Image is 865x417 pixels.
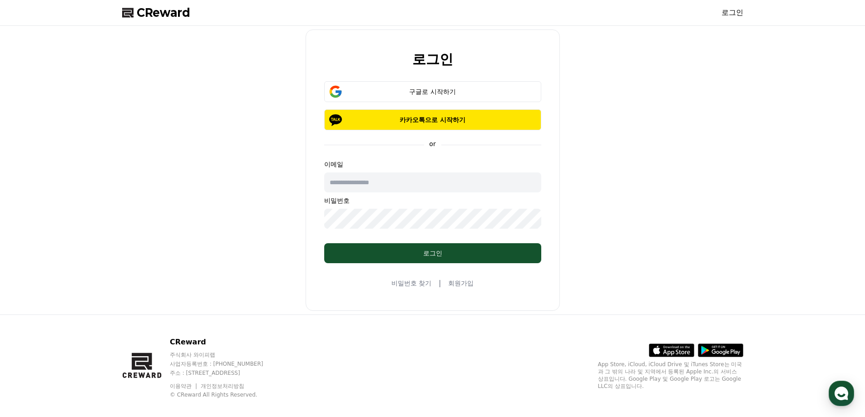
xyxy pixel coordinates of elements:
[722,7,743,18] a: 로그인
[201,383,244,389] a: 개인정보처리방침
[448,279,474,288] a: 회원가입
[324,81,541,102] button: 구글로 시작하기
[170,391,281,398] p: © CReward All Rights Reserved.
[412,52,453,67] h2: 로그인
[337,87,528,96] div: 구글로 시작하기
[122,5,190,20] a: CReward
[337,115,528,124] p: 카카오톡으로 시작하기
[598,361,743,390] p: App Store, iCloud, iCloud Drive 및 iTunes Store는 미국과 그 밖의 나라 및 지역에서 등록된 Apple Inc.의 서비스 상표입니다. Goo...
[342,249,523,258] div: 로그인
[137,5,190,20] span: CReward
[170,369,281,377] p: 주소 : [STREET_ADDRESS]
[170,337,281,348] p: CReward
[324,243,541,263] button: 로그인
[424,139,441,148] p: or
[170,383,198,389] a: 이용약관
[324,196,541,205] p: 비밀번호
[170,351,281,358] p: 주식회사 와이피랩
[391,279,431,288] a: 비밀번호 찾기
[170,360,281,368] p: 사업자등록번호 : [PHONE_NUMBER]
[439,278,441,289] span: |
[324,109,541,130] button: 카카오톡으로 시작하기
[324,160,541,169] p: 이메일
